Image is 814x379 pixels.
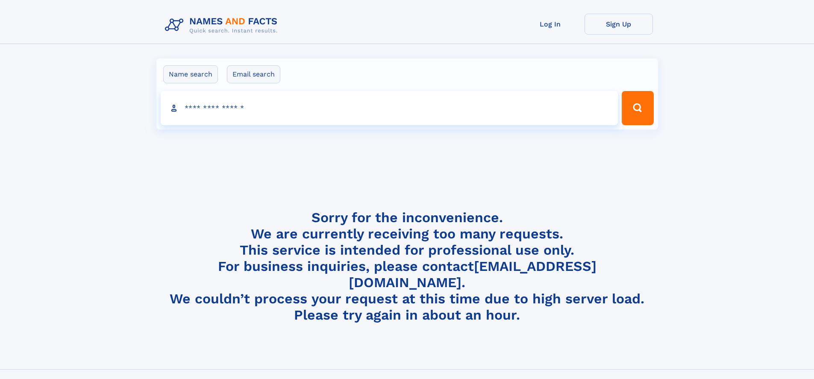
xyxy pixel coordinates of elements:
[227,65,280,83] label: Email search
[349,258,597,291] a: [EMAIL_ADDRESS][DOMAIN_NAME]
[585,14,653,35] a: Sign Up
[161,91,618,125] input: search input
[622,91,653,125] button: Search Button
[162,209,653,323] h4: Sorry for the inconvenience. We are currently receiving too many requests. This service is intend...
[163,65,218,83] label: Name search
[162,14,285,37] img: Logo Names and Facts
[516,14,585,35] a: Log In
